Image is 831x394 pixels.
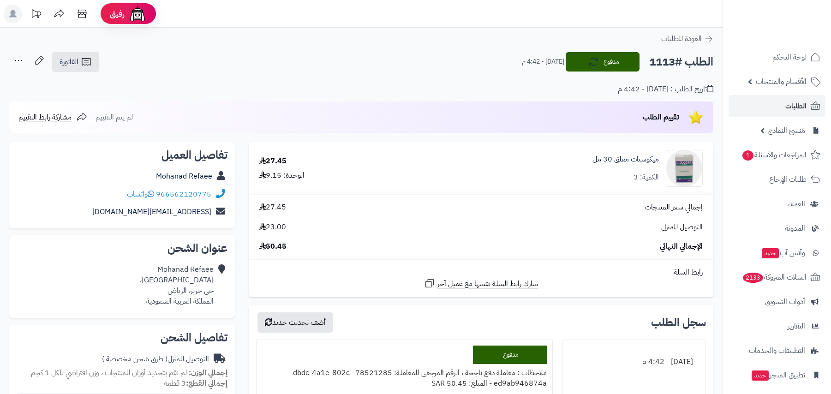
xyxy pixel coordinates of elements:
a: مشاركة رابط التقييم [18,112,87,123]
h2: عنوان الشحن [17,243,227,254]
span: التقارير [788,320,805,333]
span: تقييم الطلب [643,112,679,123]
div: مدفوع [473,346,547,364]
h2: تفاصيل العميل [17,149,227,161]
a: العملاء [729,193,825,215]
span: جديد [762,248,779,258]
button: مدفوع [566,52,640,72]
a: الطلبات [729,95,825,117]
h2: الطلب #1113 [649,53,713,72]
a: طلبات الإرجاع [729,168,825,191]
div: تاريخ الطلب : [DATE] - 4:42 م [618,84,713,95]
span: لوحة التحكم [772,51,807,64]
span: التطبيقات والخدمات [749,344,805,357]
span: السلات المتروكة [742,271,807,284]
a: العودة للطلبات [661,33,713,44]
div: ملاحظات : معاملة دفع ناجحة ، الرقم المرجعي للمعاملة: 78521285-dbdc-4a1e-802c-ed9ab946874a - المبل... [262,364,547,393]
img: ai-face.png [128,5,147,23]
a: الفاتورة [52,52,99,72]
span: 2133 [743,273,763,283]
small: [DATE] - 4:42 م [522,57,564,66]
a: المراجعات والأسئلة1 [729,144,825,166]
span: جديد [752,370,769,381]
span: المراجعات والأسئلة [741,149,807,161]
span: تطبيق المتجر [751,369,805,382]
a: [EMAIL_ADDRESS][DOMAIN_NAME] [92,206,211,217]
span: شارك رابط السلة نفسها مع عميل آخر [437,279,538,289]
span: وآتس آب [761,246,805,259]
span: العملاء [787,197,805,210]
a: المدونة [729,217,825,239]
span: مشاركة رابط التقييم [18,112,72,123]
span: المدونة [785,222,805,235]
span: أدوات التسويق [765,295,805,308]
div: 27.45 [259,156,287,167]
span: ( طرق شحن مخصصة ) [102,353,167,364]
h2: تفاصيل الشحن [17,332,227,343]
span: رفيق [110,8,125,19]
a: 966562120775 [156,189,211,200]
span: الطلبات [785,100,807,113]
span: 27.45 [259,202,286,213]
span: الأقسام والمنتجات [756,75,807,88]
a: التقارير [729,315,825,337]
span: 50.45 [259,241,287,252]
div: Mohanad Refaee [GEOGRAPHIC_DATA]، حي جرير، الرياض المملكة العربية السعودية [140,264,214,306]
span: لم يتم التقييم [96,112,133,123]
a: تحديثات المنصة [24,5,48,25]
button: أضف تحديث جديد [257,312,333,333]
div: التوصيل للمنزل [102,354,209,364]
div: الكمية: 3 [634,172,659,183]
img: 632529ba930e242529ca5b35402219138e80-90x90.png [666,150,702,187]
span: لم تقم بتحديد أوزان للمنتجات ، وزن افتراضي للكل 1 كجم [31,367,187,378]
div: رابط السلة [252,267,710,278]
strong: إجمالي القطع: [186,378,227,389]
a: لوحة التحكم [729,46,825,68]
span: الفاتورة [60,56,78,67]
a: التطبيقات والخدمات [729,340,825,362]
a: ميكوستات معلق 30 مل [592,154,659,165]
a: وآتس آبجديد [729,242,825,264]
a: أدوات التسويق [729,291,825,313]
div: الوحدة: 9.15 [259,170,305,181]
span: مُنشئ النماذج [768,124,805,137]
span: الإجمالي النهائي [660,241,703,252]
small: 3 قطعة [164,378,227,389]
a: شارك رابط السلة نفسها مع عميل آخر [424,278,538,289]
span: العودة للطلبات [661,33,702,44]
span: إجمالي سعر المنتجات [645,202,703,213]
a: Mohanad Refaee [156,171,212,182]
a: واتساب [127,189,154,200]
strong: إجمالي الوزن: [189,367,227,378]
span: التوصيل للمنزل [661,222,703,233]
span: 1 [742,150,753,161]
a: السلات المتروكة2133 [729,266,825,288]
span: 23.00 [259,222,286,233]
a: تطبيق المتجرجديد [729,364,825,386]
h3: سجل الطلب [651,317,706,328]
span: طلبات الإرجاع [769,173,807,186]
div: [DATE] - 4:42 م [568,353,700,371]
